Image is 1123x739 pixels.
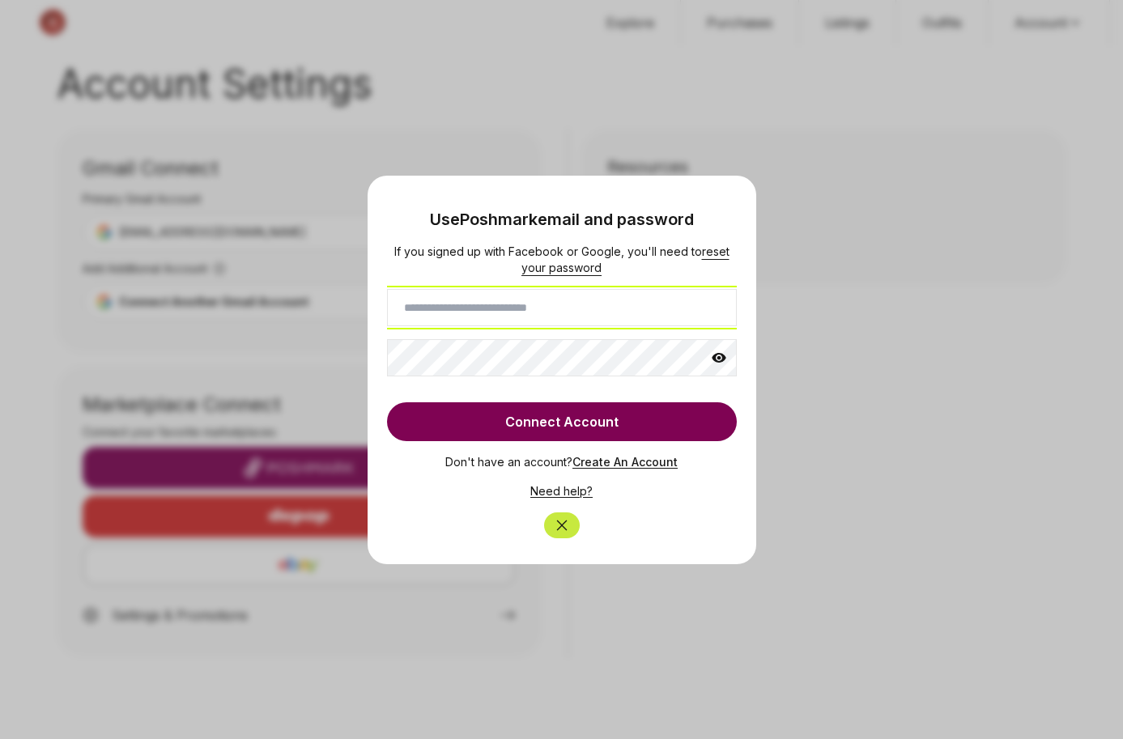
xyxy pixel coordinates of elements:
p: Don't have an account? [387,441,737,470]
div: If you signed up with Facebook or Google, you'll need to [387,244,737,276]
button: Create An Account [572,454,678,470]
h3: Use Poshmark email and password [387,202,737,231]
a: Need help? [530,484,593,498]
button: Connect Account [387,402,737,441]
button: Close [544,512,580,538]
